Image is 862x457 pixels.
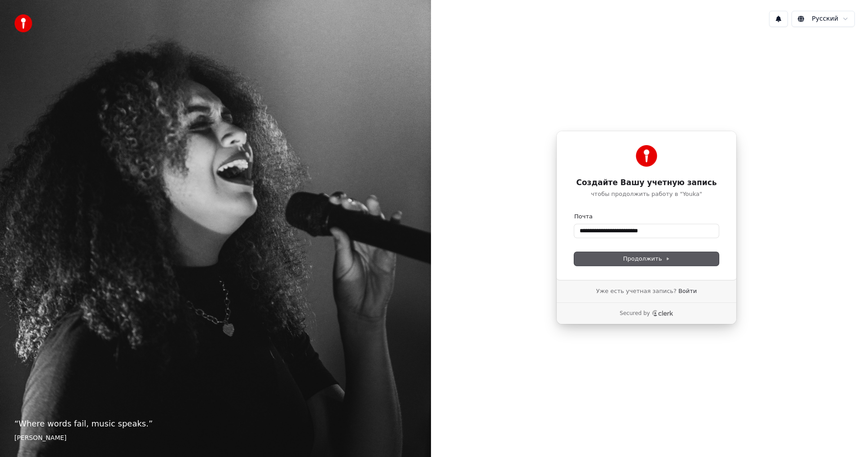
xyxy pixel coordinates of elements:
[623,255,670,263] span: Продолжить
[574,213,593,221] label: Почта
[14,417,417,430] p: “ Where words fail, music speaks. ”
[14,14,32,32] img: youka
[596,287,677,295] span: Уже есть учетная запись?
[652,310,673,316] a: Clerk logo
[636,145,657,167] img: Youka
[574,190,719,198] p: чтобы продолжить работу в "Youka"
[678,287,697,295] a: Войти
[620,310,650,317] p: Secured by
[574,252,719,266] button: Продолжить
[574,177,719,188] h1: Создайте Вашу учетную запись
[14,434,417,443] footer: [PERSON_NAME]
